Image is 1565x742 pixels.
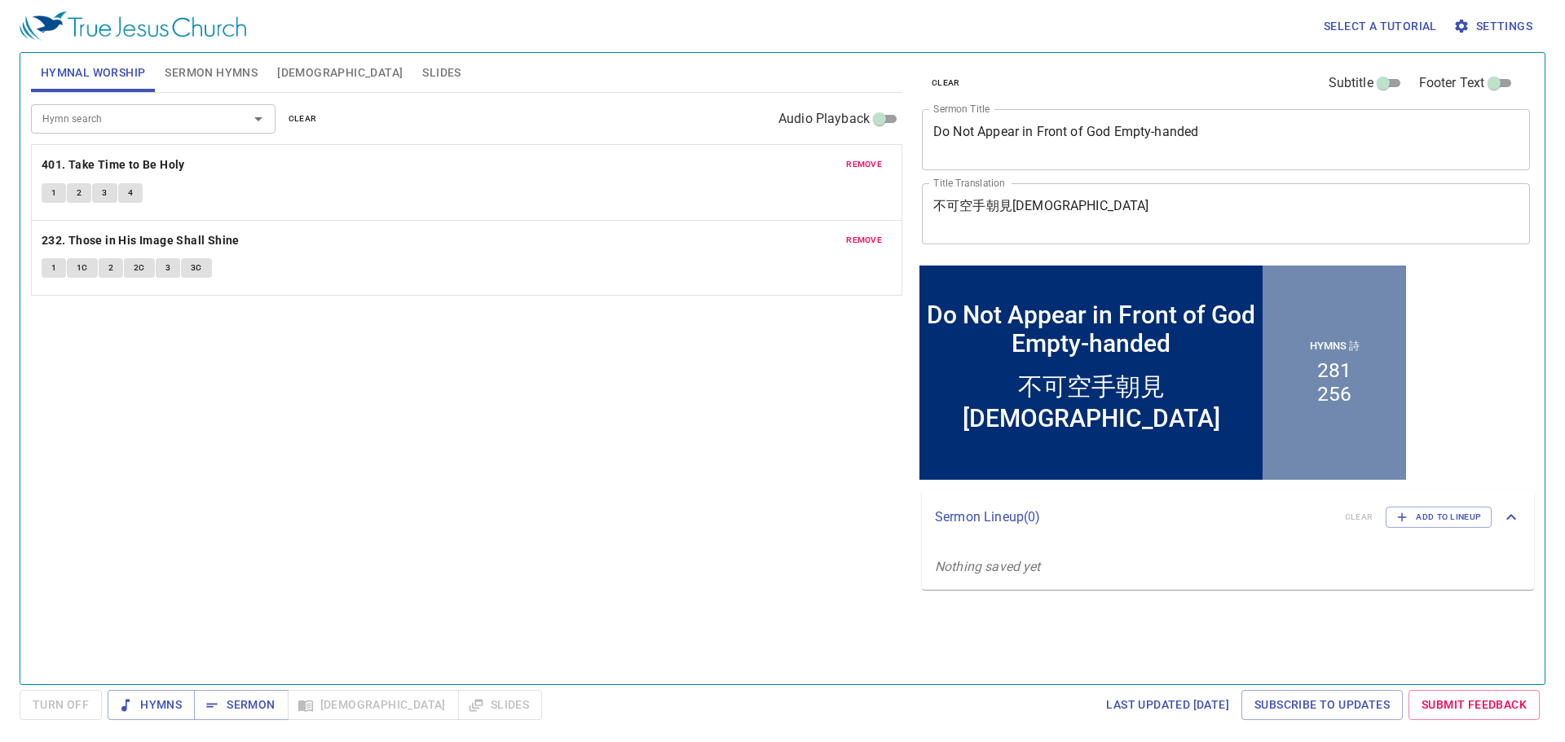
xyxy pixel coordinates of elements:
span: Hymns [121,695,182,715]
button: 232. Those in His Image Shall Shine [42,231,242,251]
textarea: 不可空手朝見[DEMOGRAPHIC_DATA] [933,198,1519,229]
button: remove [836,231,892,250]
span: 2 [77,186,82,200]
span: remove [846,233,882,248]
span: Footer Text [1419,73,1485,93]
button: 2 [99,258,123,278]
button: 401. Take Time to Be Holy [42,155,187,175]
span: Hymnal Worship [41,63,146,83]
span: Subscribe to Updates [1254,695,1390,715]
span: 3 [102,186,107,200]
button: clear [279,109,327,129]
span: 3 [165,261,170,275]
a: Last updated [DATE] [1100,690,1236,720]
span: Sermon [207,695,275,715]
span: 2C [134,261,145,275]
span: 4 [128,186,133,200]
a: Subscribe to Updates [1241,690,1403,720]
button: 2 [67,183,91,203]
button: Hymns [108,690,195,720]
span: remove [846,157,882,172]
span: Add to Lineup [1396,510,1481,525]
img: True Jesus Church [20,11,246,41]
p: Sermon Lineup ( 0 ) [935,507,1332,527]
button: Sermon [194,690,288,720]
b: 232. Those in His Image Shall Shine [42,231,240,251]
button: 3C [181,258,212,278]
button: Select a tutorial [1317,11,1444,42]
span: Submit Feedback [1422,695,1527,715]
span: 2 [108,261,113,275]
span: 3C [191,261,202,275]
span: clear [289,112,317,126]
span: Sermon Hymns [165,63,258,83]
i: Nothing saved yet [935,559,1041,574]
span: 1C [77,261,88,275]
button: 1 [42,258,66,278]
button: clear [922,73,970,93]
a: Submit Feedback [1408,690,1540,720]
button: 4 [118,183,143,203]
button: Open [247,108,270,130]
span: clear [932,76,960,90]
iframe: from-child [915,261,1410,484]
button: Settings [1450,11,1539,42]
div: Sermon Lineup(0)clearAdd to Lineup [922,490,1534,544]
button: 3 [156,258,180,278]
button: 1 [42,183,66,203]
span: Select a tutorial [1324,16,1437,37]
span: 1 [51,261,56,275]
span: [DEMOGRAPHIC_DATA] [277,63,403,83]
span: Subtitle [1329,73,1373,93]
button: 3 [92,183,117,203]
button: 1C [67,258,98,278]
button: 2C [124,258,155,278]
b: 401. Take Time to Be Holy [42,155,185,175]
span: Audio Playback [778,109,870,129]
span: Slides [422,63,461,83]
textarea: Do Not Appear in Front of God Empty-handed [933,124,1519,155]
button: Add to Lineup [1386,507,1492,528]
span: 1 [51,186,56,200]
button: remove [836,155,892,174]
span: Settings [1457,16,1532,37]
span: Last updated [DATE] [1106,695,1229,715]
